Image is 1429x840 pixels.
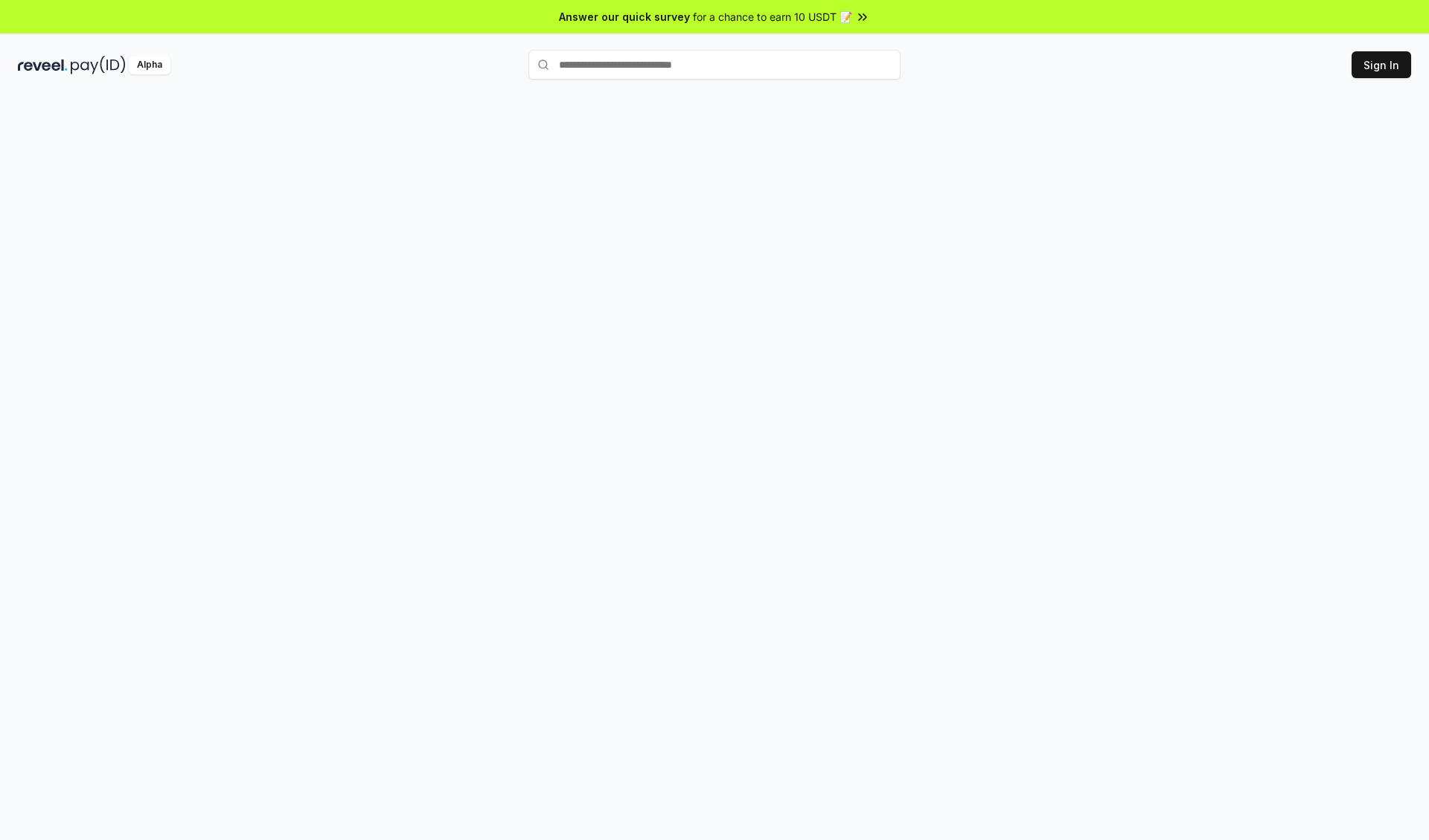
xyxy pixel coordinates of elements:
img: pay_id [71,56,126,74]
span: for a chance to earn 10 USDT 📝 [693,9,852,25]
div: Alpha [129,56,170,74]
img: reveel_dark [18,56,68,74]
button: Sign In [1352,51,1411,78]
span: Answer our quick survey [559,9,690,25]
